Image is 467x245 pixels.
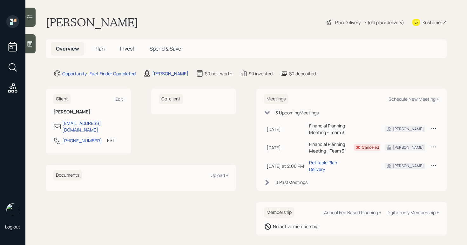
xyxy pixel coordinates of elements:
span: Invest [120,45,134,52]
h6: Membership [264,207,294,218]
h6: Co-client [159,94,183,104]
h6: Meetings [264,94,288,104]
div: Plan Delivery [335,19,361,26]
div: Digital-only Membership + [387,209,439,215]
span: Spend & Save [150,45,181,52]
div: 3 Upcoming Meeting s [275,109,319,116]
img: retirable_logo.png [6,203,19,216]
div: Financial Planning Meeting - Team 3 [309,141,349,154]
div: Edit [115,96,123,102]
div: No active membership [273,223,318,230]
div: Canceled [362,145,379,150]
div: Financial Planning Meeting - Team 3 [309,122,349,136]
div: [PHONE_NUMBER] [62,137,102,144]
div: • (old plan-delivery) [364,19,404,26]
div: Upload + [211,172,228,178]
div: [PERSON_NAME] [393,126,424,132]
div: [PERSON_NAME] [152,70,188,77]
h1: [PERSON_NAME] [46,15,138,29]
span: Plan [94,45,105,52]
div: [PERSON_NAME] [393,163,424,169]
div: [PERSON_NAME] [393,145,424,150]
div: [DATE] [267,126,304,133]
div: [EMAIL_ADDRESS][DOMAIN_NAME] [62,120,123,133]
div: Annual Fee Based Planning + [324,209,382,215]
div: $0 net-worth [205,70,232,77]
div: $0 deposited [289,70,316,77]
div: Log out [5,224,20,230]
div: 0 Past Meeting s [275,179,308,186]
div: Schedule New Meeting + [389,96,439,102]
div: EST [107,137,115,144]
div: Retirable Plan Delivery [309,159,349,173]
div: Opportunity · Fact Finder Completed [62,70,136,77]
div: $0 invested [249,70,273,77]
div: [DATE] [267,144,304,151]
h6: Documents [53,170,82,180]
h6: [PERSON_NAME] [53,109,123,115]
span: Overview [56,45,79,52]
div: [DATE] at 2:00 PM [267,163,304,169]
h6: Client [53,94,71,104]
div: Kustomer [423,19,442,26]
